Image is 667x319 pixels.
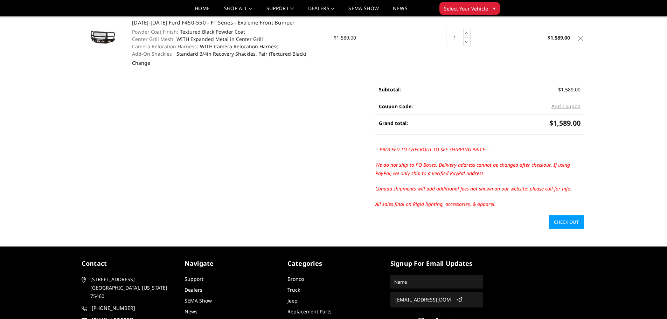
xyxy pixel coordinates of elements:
[375,161,584,178] p: We do not ship to PO Boxes. Delivery address cannot be changed after checkout. If using PayPal, w...
[287,286,300,293] a: Truck
[493,5,495,12] span: ▾
[132,28,178,35] dt: Powder Coat Finish:
[90,275,172,300] span: [STREET_ADDRESS] [GEOGRAPHIC_DATA], [US_STATE] 75460
[82,259,174,268] h5: contact
[132,35,326,43] dd: WITH Expanded Metal in Center Grill
[287,276,304,282] a: Bronco
[185,286,202,293] a: Dealers
[132,35,175,43] dt: Center Grill Mesh:
[132,50,175,57] dt: Add-On Shackles :
[82,304,174,312] a: [PHONE_NUMBER]
[390,259,483,268] h5: signup for email updates
[132,19,295,26] a: [DATE]-[DATE] Ford F450-550 - FT Series - Extreme Front Bumper
[266,6,294,16] a: Support
[379,86,401,93] strong: Subtotal:
[195,6,210,16] a: Home
[132,43,198,50] dt: Camera Relocation Harness:
[393,6,407,16] a: News
[379,103,413,110] strong: Coupon Code:
[632,285,667,319] iframe: Chat Widget
[444,5,488,12] span: Select Your Vehicle
[83,29,118,46] img: 2023-2025 Ford F450-550 - FT Series - Extreme Front Bumper
[185,297,212,304] a: SEMA Show
[287,297,298,304] a: Jeep
[224,6,252,16] a: shop all
[391,276,482,287] input: Name
[185,259,277,268] h5: Navigate
[379,120,408,126] strong: Grand total:
[558,86,581,93] span: $1,589.00
[375,185,584,193] p: Canada shipments will add additional fees not shown on our website; please call for info.
[132,60,150,66] a: Change
[549,215,584,229] a: Check out
[392,294,453,305] input: Email
[185,276,203,282] a: Support
[334,34,356,41] span: $1,589.00
[308,6,335,16] a: Dealers
[185,308,197,315] a: News
[132,50,326,57] dd: Standard 3/4in Recovery Shackles, Pair (Textured Black)
[132,28,326,35] dd: Textured Black Powder Coat
[375,200,584,208] p: All sales final on Rigid lighting, accessories, & apparel.
[287,259,380,268] h5: Categories
[92,304,173,312] span: [PHONE_NUMBER]
[549,118,581,128] span: $1,589.00
[439,2,500,15] button: Select Your Vehicle
[548,34,570,41] strong: $1,589.00
[375,145,584,154] p: ---PROCEED TO CHECKOUT TO SEE SHIPPING PRICE---
[551,103,581,110] button: Add Coupon
[132,43,326,50] dd: WITH Camera Relocation Harness
[287,308,332,315] a: Replacement Parts
[348,6,379,16] a: SEMA Show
